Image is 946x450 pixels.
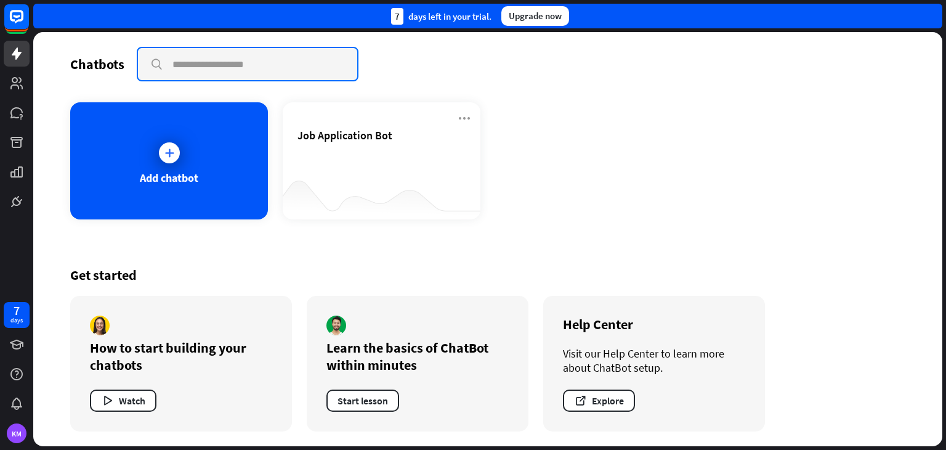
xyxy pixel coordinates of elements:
img: author [326,316,346,335]
div: Get started [70,266,905,284]
div: days left in your trial. [391,8,491,25]
div: days [10,316,23,325]
button: Explore [563,390,635,412]
button: Watch [90,390,156,412]
div: Learn the basics of ChatBot within minutes [326,339,509,374]
div: Add chatbot [140,171,198,185]
div: Chatbots [70,55,124,73]
img: author [90,316,110,335]
div: Visit our Help Center to learn more about ChatBot setup. [563,346,745,375]
div: Upgrade now [501,6,569,26]
button: Start lesson [326,390,399,412]
div: Help Center [563,316,745,333]
span: Job Application Bot [297,128,392,142]
div: 7 [391,8,403,25]
a: 7 days [4,302,30,328]
div: How to start building your chatbots [90,339,272,374]
div: 7 [14,305,20,316]
div: KM [7,423,26,443]
button: Open LiveChat chat widget [10,5,47,42]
